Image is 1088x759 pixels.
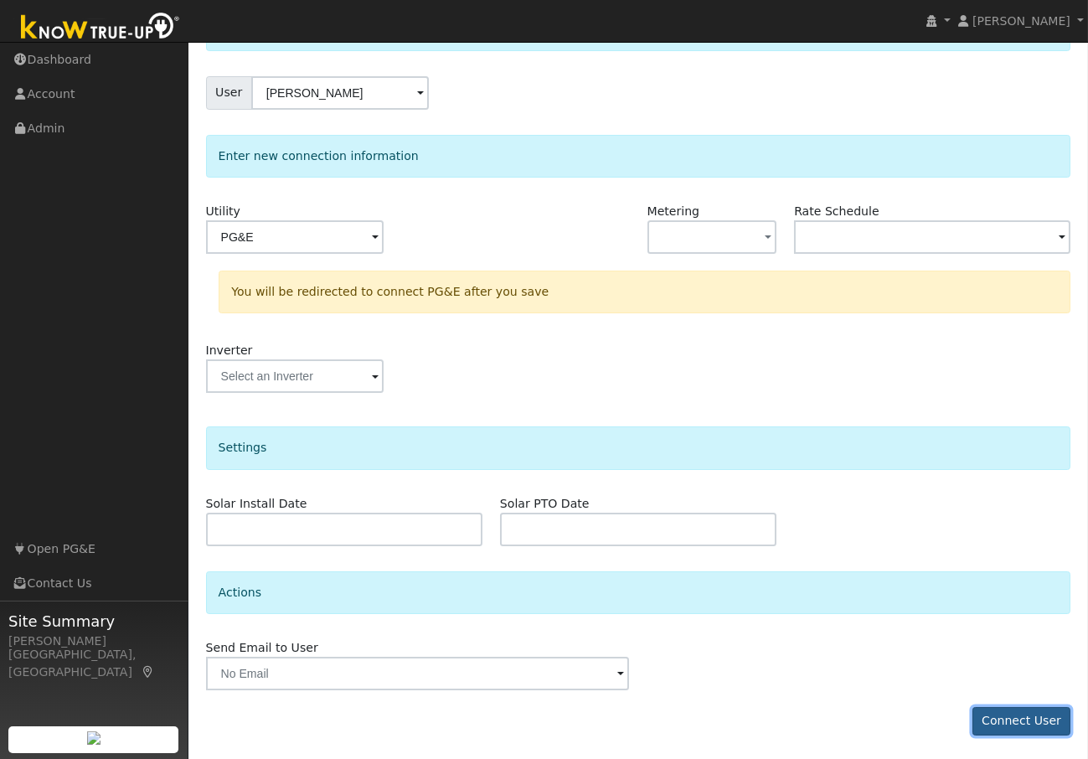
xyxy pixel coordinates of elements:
input: No Email [206,657,630,690]
div: Enter new connection information [206,135,1071,178]
a: Map [141,665,156,679]
img: retrieve [87,731,101,745]
label: Inverter [206,342,253,359]
label: Rate Schedule [794,203,879,220]
div: Actions [206,571,1071,614]
label: Send Email to User [206,639,318,657]
input: Select an Inverter [206,359,384,393]
label: Utility [206,203,240,220]
label: Metering [647,203,700,220]
button: Connect User [972,707,1071,736]
div: [PERSON_NAME] [8,632,179,650]
span: [PERSON_NAME] [972,14,1070,28]
span: Site Summary [8,610,179,632]
div: You will be redirected to connect PG&E after you save [219,271,1070,313]
input: Select a Utility [206,220,384,254]
label: Solar PTO Date [500,495,590,513]
label: Solar Install Date [206,495,307,513]
img: Know True-Up [13,9,188,47]
span: User [206,76,252,110]
div: [GEOGRAPHIC_DATA], [GEOGRAPHIC_DATA] [8,646,179,681]
div: Settings [206,426,1071,469]
input: Select a User [251,76,429,110]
